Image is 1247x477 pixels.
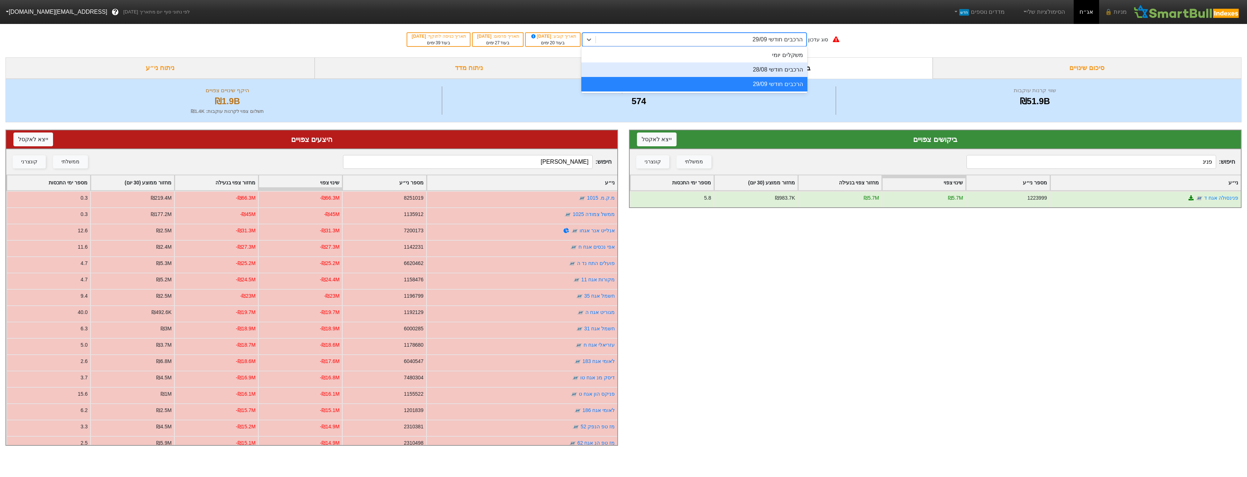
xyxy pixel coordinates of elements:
div: 1178680 [404,341,423,349]
span: חיפוש : [343,155,612,169]
img: tase link [576,325,583,333]
div: Toggle SortBy [630,175,714,190]
div: -₪45M [240,211,256,218]
div: 6620462 [404,260,423,267]
div: -₪45M [324,211,340,218]
span: [DATE] [477,34,493,39]
span: חיפוש : [966,155,1235,169]
div: Toggle SortBy [882,175,965,190]
img: tase link [576,293,583,300]
div: 7480304 [404,374,423,382]
div: 6.2 [81,407,88,414]
img: tase link [573,276,580,284]
div: 1158476 [404,276,423,284]
div: משקלים יומי [581,48,807,62]
a: חשמל אגח 35 [584,293,615,299]
button: ייצא לאקסל [13,132,53,146]
button: ממשלתי [53,155,88,168]
div: הרכבים חודשי 29/09 [581,77,807,91]
a: פניקס הון אגח ט [579,391,615,397]
div: קונצרני [645,158,661,166]
div: -₪15.2M [236,423,255,431]
div: -₪17.6M [320,358,339,365]
div: 5.0 [81,341,88,349]
div: -₪27.3M [236,243,255,251]
div: ₪5.7M [948,194,963,202]
div: היקף שינויים צפויים [15,86,440,95]
span: לפי נתוני סוף יום מתאריך [DATE] [123,8,190,16]
div: -₪25.2M [320,260,339,267]
div: -₪18.6M [236,358,255,365]
img: tase link [572,374,579,382]
button: קונצרני [13,155,46,168]
div: -₪24.5M [236,276,255,284]
div: Toggle SortBy [966,175,1049,190]
div: 15.6 [78,390,88,398]
div: ₪5.3M [156,260,171,267]
div: בעוד ימים [476,40,519,46]
div: תאריך קובע : [529,33,576,40]
a: חשמל אגח 31 [584,326,615,331]
div: 1142231 [404,243,423,251]
div: ₪4.5M [156,374,171,382]
a: אפי נכסים אגח ח [578,244,615,250]
div: -₪16.1M [320,390,339,398]
a: פנינסולה אגח ד [1204,195,1238,201]
span: ? [113,7,117,17]
div: ₪2.5M [156,407,171,414]
div: -₪16.1M [236,390,255,398]
a: הסימולציות שלי [1019,5,1068,19]
img: tase link [574,358,581,365]
img: tase link [578,195,586,202]
div: ₪5.2M [156,276,171,284]
div: 8251019 [404,194,423,202]
div: 2.5 [81,439,88,447]
div: -₪18.7M [236,341,255,349]
div: 0.3 [81,194,88,202]
div: -₪14.9M [320,423,339,431]
div: הרכבים חודשי 28/08 [581,62,807,77]
div: תאריך פרסום : [476,33,519,40]
div: 4.7 [81,260,88,267]
div: 1201839 [404,407,423,414]
div: -₪66.3M [236,194,255,202]
div: 2.6 [81,358,88,365]
img: tase link [574,407,581,414]
div: Toggle SortBy [1050,175,1241,190]
div: סיכום שינויים [933,57,1242,79]
img: tase link [577,309,584,316]
a: ממשל צמודה 1025 [573,211,615,217]
span: 27 [495,40,500,45]
a: אנלייט אנר אגחו [580,228,615,233]
div: 6040547 [404,358,423,365]
div: 12.6 [78,227,88,235]
div: ₪2.5M [156,227,171,235]
div: -₪18.9M [320,325,339,333]
img: tase link [572,423,580,431]
div: ₪1M [161,390,171,398]
button: ייצא לאקסל [637,132,677,146]
div: 3.3 [81,423,88,431]
div: ₪3.7M [156,341,171,349]
div: ניתוח מדד [315,57,624,79]
img: tase link [564,211,572,218]
div: 40.0 [78,309,88,316]
a: מז טפ הנפק 52 [581,424,615,429]
div: 1223999 [1027,194,1047,202]
div: -₪18.6M [320,341,339,349]
div: ₪4.5M [156,423,171,431]
input: 202 רשומות... [966,155,1216,169]
img: tase link [570,244,577,251]
div: 6.3 [81,325,88,333]
div: -₪66.3M [320,194,339,202]
div: ₪219.4M [151,194,171,202]
div: ₪3M [161,325,171,333]
div: בעוד ימים [411,40,466,46]
div: 2310381 [404,423,423,431]
div: 1192129 [404,309,423,316]
div: -₪19.7M [236,309,255,316]
div: 1155522 [404,390,423,398]
div: -₪27.3M [320,243,339,251]
div: ניתוח ני״ע [5,57,315,79]
div: -₪25.2M [236,260,255,267]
